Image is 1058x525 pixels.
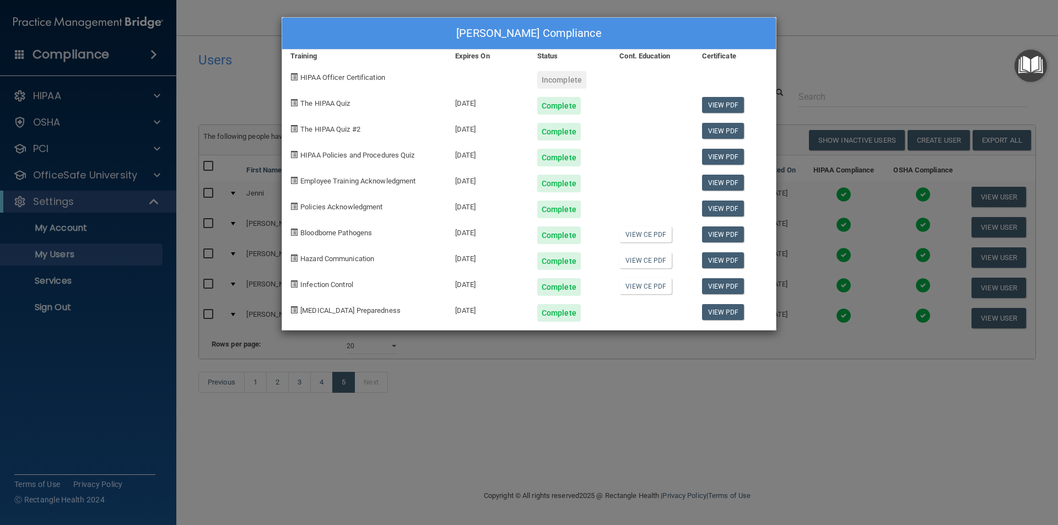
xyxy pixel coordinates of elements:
div: Complete [537,226,581,244]
span: HIPAA Officer Certification [300,73,385,82]
div: Complete [537,201,581,218]
div: Training [282,50,447,63]
div: Complete [537,252,581,270]
div: Complete [537,123,581,140]
div: Complete [537,175,581,192]
div: [DATE] [447,115,529,140]
div: Complete [537,278,581,296]
div: Complete [537,149,581,166]
button: Open Resource Center [1014,50,1047,82]
a: View PDF [702,252,744,268]
span: Bloodborne Pathogens [300,229,372,237]
a: View CE PDF [619,278,672,294]
div: Complete [537,97,581,115]
a: View CE PDF [619,226,672,242]
div: [DATE] [447,270,529,296]
span: [MEDICAL_DATA] Preparedness [300,306,401,315]
a: View PDF [702,97,744,113]
div: Incomplete [537,71,586,89]
span: Policies Acknowledgment [300,203,382,211]
span: Hazard Communication [300,255,374,263]
a: View PDF [702,304,744,320]
div: Complete [537,304,581,322]
a: View PDF [702,175,744,191]
div: [DATE] [447,89,529,115]
div: Status [529,50,611,63]
div: [DATE] [447,192,529,218]
span: Employee Training Acknowledgment [300,177,415,185]
span: HIPAA Policies and Procedures Quiz [300,151,414,159]
a: View PDF [702,201,744,217]
a: View PDF [702,226,744,242]
a: View PDF [702,149,744,165]
div: [DATE] [447,166,529,192]
a: View PDF [702,278,744,294]
span: The HIPAA Quiz #2 [300,125,360,133]
div: [PERSON_NAME] Compliance [282,18,776,50]
a: View CE PDF [619,252,672,268]
a: View PDF [702,123,744,139]
div: [DATE] [447,296,529,322]
div: [DATE] [447,140,529,166]
div: [DATE] [447,218,529,244]
div: Cont. Education [611,50,693,63]
span: The HIPAA Quiz [300,99,350,107]
span: Infection Control [300,280,353,289]
div: Certificate [694,50,776,63]
div: [DATE] [447,244,529,270]
div: Expires On [447,50,529,63]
